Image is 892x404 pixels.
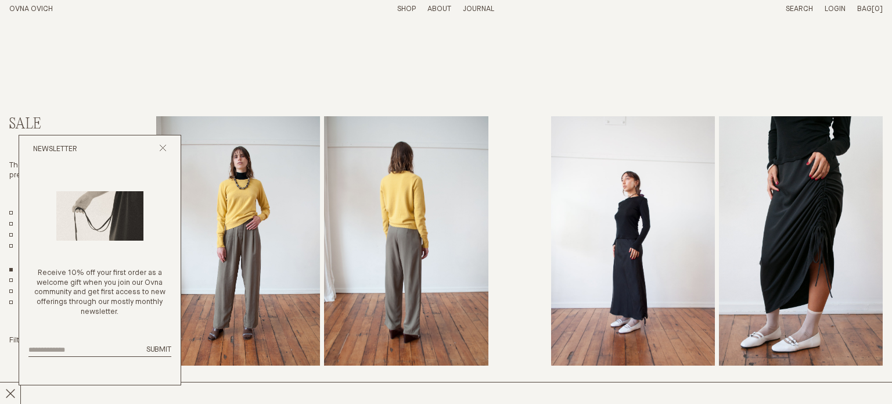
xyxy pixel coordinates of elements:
img: Me Trouser [156,116,320,366]
img: Shall We Skirt [551,116,715,366]
h2: Sale [9,116,110,133]
a: Shop [397,5,416,13]
a: Dresses [9,276,48,286]
summary: Filter [9,336,34,346]
a: Chapter 22 [9,219,57,229]
a: Core [9,241,35,251]
h2: Newsletter [33,145,77,155]
summary: About [427,5,451,15]
a: Chapter 21 [9,230,56,240]
a: Journal [463,5,494,13]
a: Login [825,5,846,13]
p: The very last pieces from previous Chapters [9,161,110,181]
button: Close popup [159,144,167,155]
span: Submit [146,346,171,353]
span: Bag [857,5,872,13]
button: Submit [146,345,171,355]
a: Bottoms [9,298,48,308]
a: Tops [9,287,35,297]
a: Search [786,5,813,13]
a: Show All [9,265,27,275]
a: Home [9,5,53,13]
span: [0] [872,5,883,13]
p: Receive 10% off your first order as a welcome gift when you join our Ovna community and get first... [28,269,171,317]
a: All [9,209,27,219]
